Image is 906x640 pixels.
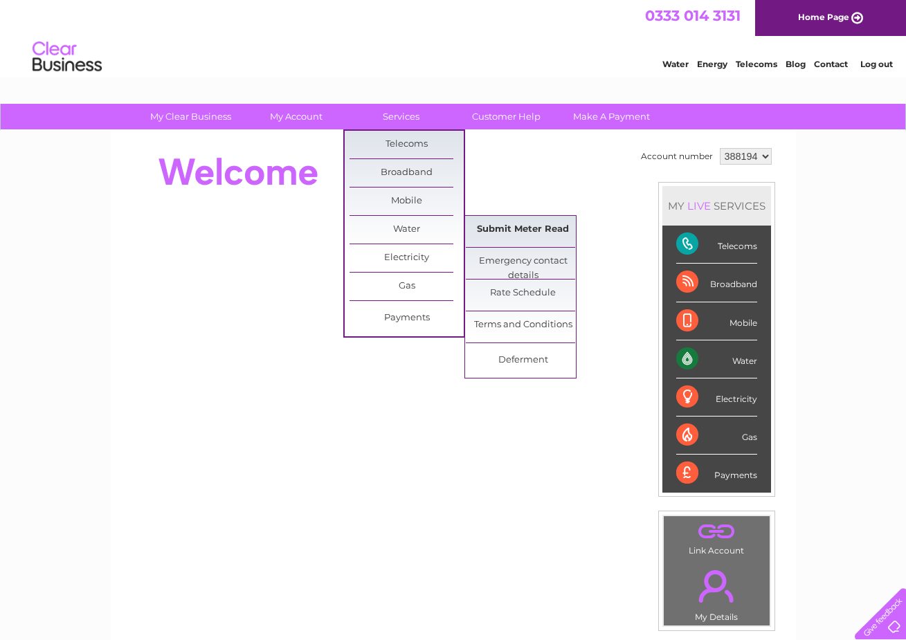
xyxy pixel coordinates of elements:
[350,131,464,158] a: Telecoms
[344,104,458,129] a: Services
[466,280,580,307] a: Rate Schedule
[676,340,757,378] div: Water
[350,304,464,332] a: Payments
[676,378,757,417] div: Electricity
[466,347,580,374] a: Deferment
[645,7,741,24] a: 0333 014 3131
[676,302,757,340] div: Mobile
[350,159,464,187] a: Broadband
[685,199,714,212] div: LIVE
[676,455,757,492] div: Payments
[697,59,727,69] a: Energy
[350,273,464,300] a: Gas
[860,59,893,69] a: Log out
[554,104,669,129] a: Make A Payment
[662,186,771,226] div: MY SERVICES
[676,226,757,264] div: Telecoms
[350,216,464,244] a: Water
[736,59,777,69] a: Telecoms
[667,562,766,610] a: .
[350,244,464,272] a: Electricity
[667,520,766,544] a: .
[32,36,102,78] img: logo.png
[127,8,781,67] div: Clear Business is a trading name of Verastar Limited (registered in [GEOGRAPHIC_DATA] No. 3667643...
[662,59,689,69] a: Water
[239,104,353,129] a: My Account
[786,59,806,69] a: Blog
[676,264,757,302] div: Broadband
[350,188,464,215] a: Mobile
[466,311,580,339] a: Terms and Conditions
[637,145,716,168] td: Account number
[676,417,757,455] div: Gas
[466,216,580,244] a: Submit Meter Read
[466,248,580,275] a: Emergency contact details
[134,104,248,129] a: My Clear Business
[814,59,848,69] a: Contact
[449,104,563,129] a: Customer Help
[663,515,770,559] td: Link Account
[663,558,770,626] td: My Details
